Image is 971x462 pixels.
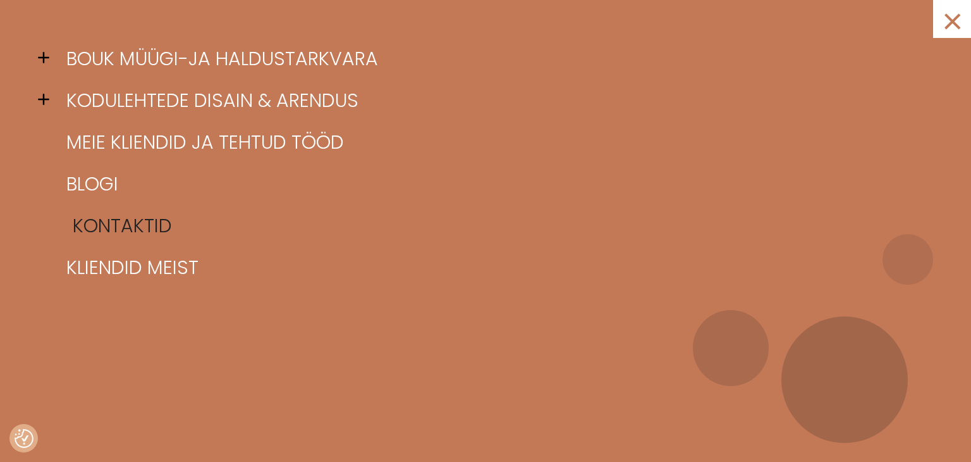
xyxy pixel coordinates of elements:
[57,122,933,163] a: Meie kliendid ja tehtud tööd
[15,429,34,448] button: Nõusolekueelistused
[15,429,34,448] img: Revisit consent button
[57,247,933,289] a: Kliendid meist
[57,38,933,80] a: BOUK müügi-ja haldustarkvara
[63,205,939,247] a: Kontaktid
[57,80,933,122] a: Kodulehtede disain & arendus
[57,163,933,205] a: Blogi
